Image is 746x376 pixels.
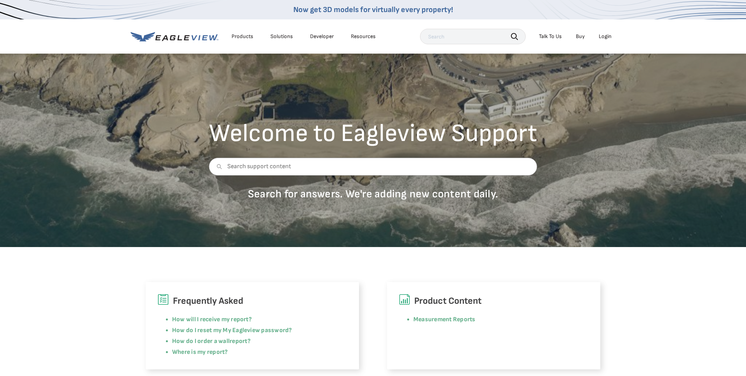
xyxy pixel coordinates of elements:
a: Buy [576,33,585,40]
input: Search [420,29,526,44]
a: report [230,338,247,345]
div: Talk To Us [539,33,562,40]
h2: Welcome to Eagleview Support [209,121,537,146]
a: Now get 3D models for virtually every property! [293,5,453,14]
h6: Frequently Asked [157,294,347,308]
h6: Product Content [399,294,589,308]
a: How will I receive my report? [172,316,252,323]
a: Developer [310,33,334,40]
a: Where is my report? [172,348,228,356]
div: Resources [351,33,376,40]
input: Search support content [209,158,537,176]
div: Solutions [270,33,293,40]
a: Measurement Reports [413,316,476,323]
p: Search for answers. We're adding new content daily. [209,187,537,201]
div: Products [232,33,253,40]
div: Login [599,33,612,40]
a: How do I reset my My Eagleview password? [172,327,292,334]
a: ? [248,338,251,345]
a: How do I order a wall [172,338,230,345]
